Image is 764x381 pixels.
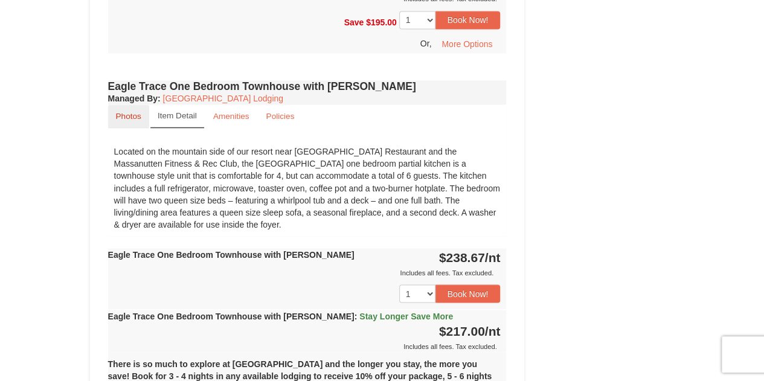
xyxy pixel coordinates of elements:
[108,104,149,128] a: Photos
[108,266,501,278] div: Includes all fees. Tax excluded.
[108,80,507,92] h4: Eagle Trace One Bedroom Townhouse with [PERSON_NAME]
[205,104,257,128] a: Amenities
[108,340,501,352] div: Includes all fees. Tax excluded.
[439,324,485,338] span: $217.00
[344,17,364,27] span: Save
[108,139,507,236] div: Located on the mountain side of our resort near [GEOGRAPHIC_DATA] Restaurant and the Massanutten ...
[266,112,294,121] small: Policies
[108,311,454,321] strong: Eagle Trace One Bedroom Townhouse with [PERSON_NAME]
[435,11,501,29] button: Book Now!
[434,35,500,53] button: More Options
[163,94,283,103] a: [GEOGRAPHIC_DATA] Lodging
[213,112,249,121] small: Amenities
[359,311,453,321] span: Stay Longer Save More
[439,250,501,264] strong: $238.67
[108,94,158,103] span: Managed By
[435,284,501,303] button: Book Now!
[355,311,358,321] span: :
[258,104,302,128] a: Policies
[485,250,501,264] span: /nt
[108,249,355,259] strong: Eagle Trace One Bedroom Townhouse with [PERSON_NAME]
[420,39,432,48] span: Or,
[116,112,141,121] small: Photos
[366,17,397,27] span: $195.00
[158,111,197,120] small: Item Detail
[150,104,204,128] a: Item Detail
[485,324,501,338] span: /nt
[108,94,161,103] strong: :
